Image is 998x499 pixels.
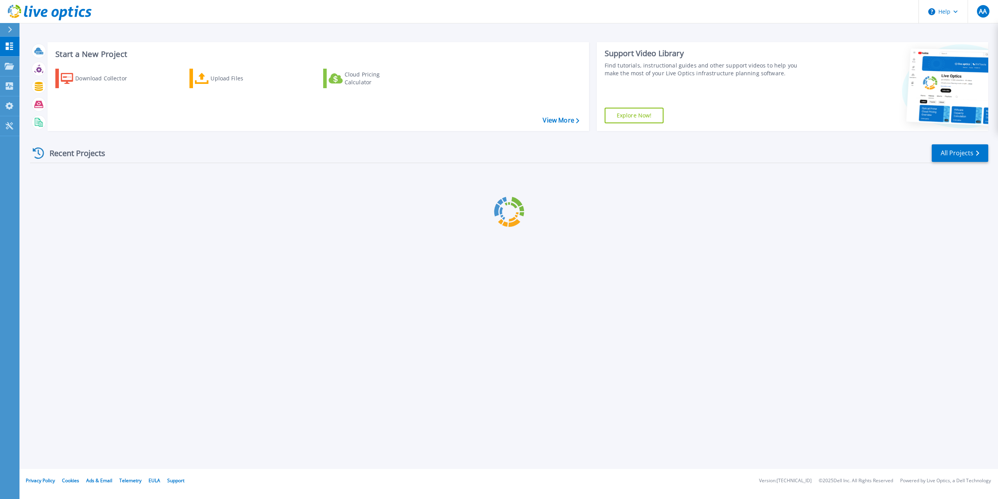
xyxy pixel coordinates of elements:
a: EULA [149,477,160,484]
a: View More [543,117,579,124]
div: Upload Files [211,71,273,86]
span: AA [979,8,987,14]
a: Cloud Pricing Calculator [323,69,410,88]
a: All Projects [932,144,988,162]
a: Explore Now! [605,108,664,123]
a: Privacy Policy [26,477,55,484]
div: Find tutorials, instructional guides and other support videos to help you make the most of your L... [605,62,807,77]
div: Support Video Library [605,48,807,59]
a: Ads & Email [86,477,112,484]
li: © 2025 Dell Inc. All Rights Reserved [819,478,893,483]
h3: Start a New Project [55,50,579,59]
li: Powered by Live Optics, a Dell Technology [900,478,991,483]
a: Telemetry [119,477,142,484]
a: Support [167,477,184,484]
li: Version: [TECHNICAL_ID] [759,478,812,483]
div: Recent Projects [30,144,116,163]
div: Cloud Pricing Calculator [345,71,407,86]
a: Cookies [62,477,79,484]
a: Download Collector [55,69,142,88]
div: Download Collector [75,71,138,86]
a: Upload Files [189,69,276,88]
